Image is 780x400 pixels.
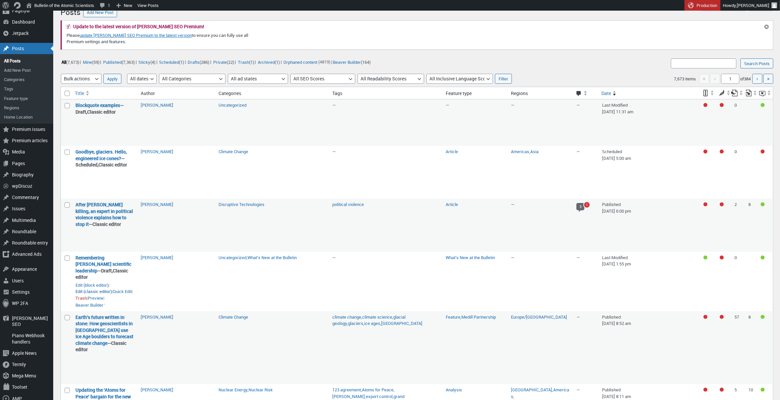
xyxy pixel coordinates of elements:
a: Published(7,363) [102,58,135,66]
span: | [76,288,113,294]
span: (22) [227,59,234,65]
li: | [237,57,256,66]
td: , [508,146,573,199]
a: Americas [511,149,530,154]
a: Uncategorized [219,102,247,108]
li: | [158,57,186,66]
strong: — [76,201,134,227]
a: Inclusive language score [759,87,771,99]
a: Analysis [446,387,462,393]
a: Preview “Remembering David Baltimore’s scientific leadership” [88,295,103,302]
span: Classic editor [76,340,126,353]
span: | [76,295,88,301]
td: Scheduled [DATE] 5:00 am [599,146,699,199]
a: Feature [446,314,460,320]
a: Americas [511,387,569,399]
a: “After Charlie Kirk’s killing, an expert in political violence explains how to stop it” (Edit) [76,201,133,227]
td: 8 [745,199,759,251]
a: [PERSON_NAME] [141,254,173,260]
div: Needs improvement [761,150,765,153]
span: — [511,254,515,260]
a: [PERSON_NAME] [141,387,173,393]
td: , [442,311,508,384]
a: update [PERSON_NAME] SEO Premium to the latest version [79,32,192,38]
span: ‹ [710,74,720,84]
span: (7,363) [122,59,135,65]
p: Please to ensure you can fully use all Premium settings and features. [66,32,267,46]
span: 3 [576,203,584,210]
a: Atoms for Peace [362,387,393,393]
a: Europe/[GEOGRAPHIC_DATA] [511,314,567,320]
span: • [103,300,105,308]
td: , , , , , [329,311,442,384]
div: Needs improvement [720,255,724,259]
a: Title [72,87,138,99]
span: [PERSON_NAME] [737,2,769,8]
a: export control [366,393,392,399]
span: Classic editor [98,161,127,168]
a: [PERSON_NAME] [141,314,173,320]
a: Add New Post [83,7,117,17]
h1: Posts [61,4,80,19]
a: Edit “Remembering David Baltimore’s scientific leadership” in the classic editor [76,288,112,295]
span: Classic editor [92,221,121,227]
li: | [138,57,157,66]
a: “Earth’s future written in stone: How geoscientists in Ireland use Ice Age boulders to forecast c... [76,314,133,346]
span: Classic editor [76,267,128,280]
span: (164) [361,59,371,65]
div: Needs improvement [720,150,724,153]
a: Move “Remembering David Baltimore’s scientific leadership” to the Trash [76,295,87,302]
div: Focus keyphrase not set [703,315,707,319]
li: | [102,57,136,66]
span: | [88,295,104,301]
div: Focus keyphrase not set [703,150,707,153]
span: — [576,387,580,393]
a: glaciers [348,320,363,326]
li: | [61,57,81,66]
th: Feature type [442,87,508,99]
div: Good [761,103,765,107]
a: Nuclear Energy [219,387,248,393]
div: Good [761,388,765,392]
div: Good [761,315,765,319]
a: Article [446,149,458,154]
div: Needs improvement [720,202,724,206]
ul: | [61,57,372,66]
li: | [82,57,101,66]
span: — [576,314,580,320]
th: Tags [329,87,442,99]
span: Comments [576,91,582,97]
a: climate science [362,314,392,320]
a: Sticky(4) [138,58,156,66]
a: [PERSON_NAME] [141,201,173,207]
span: › [757,75,758,82]
a: Readability score [715,87,731,99]
span: (1) [249,59,254,65]
a: 123 agreement [332,387,361,393]
a: Nuclear Risk [249,387,273,393]
span: — [511,201,515,207]
span: 1 [586,203,588,207]
a: [PERSON_NAME] [332,393,365,399]
td: , [216,252,329,311]
a: [PERSON_NAME] [141,149,173,154]
a: What’s New at the Bulletin [446,254,495,260]
td: 0 [731,99,745,146]
a: SEO score [699,87,714,99]
span: — [511,102,515,108]
span: « [699,74,709,84]
strong: — [76,102,134,115]
h2: Update to the latest version of [PERSON_NAME] SEO Premium! [73,24,204,29]
a: “Goodbye, glaciers. Hello, engineered ice cones?” (Edit) [76,149,127,161]
a: political violence [332,201,364,207]
td: Published [DATE] 6:00 pm [599,199,699,251]
span: — [332,149,336,154]
span: — [332,254,336,260]
li: | [257,57,282,66]
a: Asia [531,149,539,154]
div: Good [761,202,765,206]
div: Focus keyphrase not set [703,103,707,107]
a: Climate Change [219,149,248,154]
div: Focus keyphrase not set [703,388,707,392]
li: | [187,57,211,66]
